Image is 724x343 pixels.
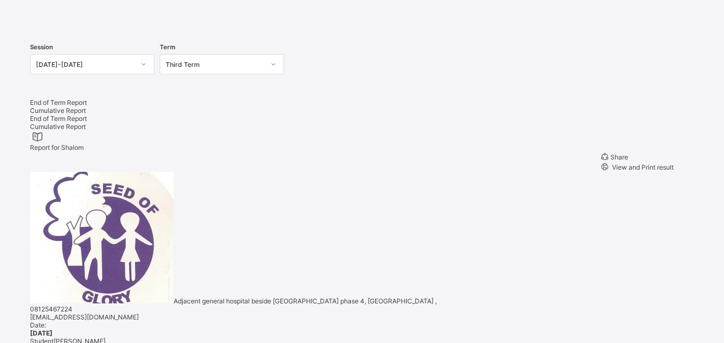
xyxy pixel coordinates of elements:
[166,60,264,68] div: Third Term
[30,297,437,321] span: Adjacent general hospital beside [GEOGRAPHIC_DATA] phase 4, [GEOGRAPHIC_DATA] , 08125467224 [EMAI...
[30,143,84,151] span: Report for Shalom
[36,60,135,68] div: [DATE]-[DATE]
[30,172,174,303] img: seedofgloryschool.png
[30,123,86,131] span: Cumulative Report
[30,115,87,123] span: End of Term Report
[610,153,628,161] span: Share
[610,163,674,171] span: View and Print result
[30,43,53,51] span: Session
[160,43,175,51] span: Term
[30,329,673,337] span: [DATE]
[30,321,46,329] span: Date:
[30,106,86,115] span: Cumulative Report
[30,98,87,106] span: End of Term Report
